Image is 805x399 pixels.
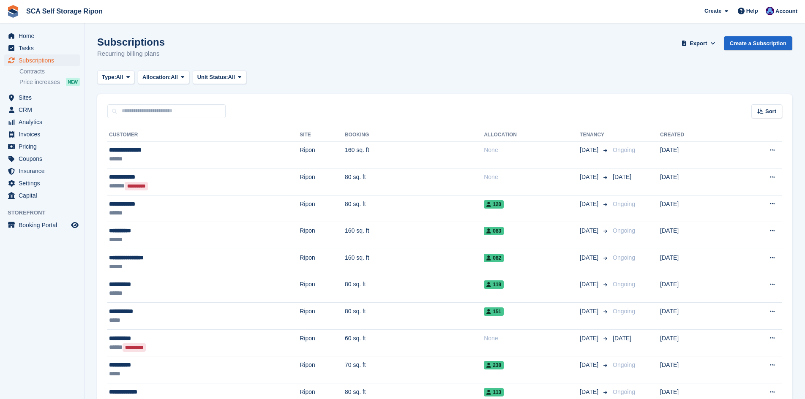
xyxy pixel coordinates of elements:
[484,146,580,155] div: None
[138,71,189,84] button: Allocation: All
[4,153,80,165] a: menu
[680,36,717,50] button: Export
[660,329,731,356] td: [DATE]
[580,173,600,182] span: [DATE]
[19,78,60,86] span: Price increases
[4,165,80,177] a: menu
[704,7,721,15] span: Create
[116,73,123,81] span: All
[766,7,774,15] img: Sarah Race
[345,356,484,383] td: 70 sq. ft
[345,195,484,222] td: 80 sq. ft
[19,68,80,76] a: Contracts
[300,195,345,222] td: Ripon
[4,190,80,201] a: menu
[690,39,707,48] span: Export
[19,190,69,201] span: Capital
[345,249,484,276] td: 160 sq. ft
[19,165,69,177] span: Insurance
[660,222,731,249] td: [DATE]
[19,128,69,140] span: Invoices
[660,128,731,142] th: Created
[4,128,80,140] a: menu
[97,49,165,59] p: Recurring billing plans
[19,30,69,42] span: Home
[228,73,235,81] span: All
[23,4,106,18] a: SCA Self Storage Ripon
[613,308,635,315] span: Ongoing
[660,141,731,168] td: [DATE]
[4,54,80,66] a: menu
[580,388,600,396] span: [DATE]
[19,92,69,103] span: Sites
[345,168,484,195] td: 80 sq. ft
[300,356,345,383] td: Ripon
[66,78,80,86] div: NEW
[746,7,758,15] span: Help
[300,303,345,330] td: Ripon
[613,361,635,368] span: Ongoing
[19,42,69,54] span: Tasks
[19,141,69,152] span: Pricing
[19,116,69,128] span: Analytics
[613,335,631,342] span: [DATE]
[660,356,731,383] td: [DATE]
[300,276,345,303] td: Ripon
[484,334,580,343] div: None
[345,141,484,168] td: 160 sq. ft
[300,249,345,276] td: Ripon
[8,209,84,217] span: Storefront
[345,128,484,142] th: Booking
[613,388,635,395] span: Ongoing
[613,201,635,207] span: Ongoing
[19,104,69,116] span: CRM
[97,71,134,84] button: Type: All
[193,71,246,84] button: Unit Status: All
[580,280,600,289] span: [DATE]
[484,361,504,369] span: 238
[171,73,178,81] span: All
[300,329,345,356] td: Ripon
[660,276,731,303] td: [DATE]
[300,222,345,249] td: Ripon
[484,173,580,182] div: None
[484,388,504,396] span: 113
[484,200,504,209] span: 120
[580,307,600,316] span: [DATE]
[7,5,19,18] img: stora-icon-8386f47178a22dfd0bd8f6a31ec36ba5ce8667c1dd55bd0f319d3a0aa187defe.svg
[4,177,80,189] a: menu
[4,141,80,152] a: menu
[765,107,776,116] span: Sort
[4,104,80,116] a: menu
[484,254,504,262] span: 082
[580,226,600,235] span: [DATE]
[345,222,484,249] td: 160 sq. ft
[345,276,484,303] td: 80 sq. ft
[613,227,635,234] span: Ongoing
[660,249,731,276] td: [DATE]
[19,219,69,231] span: Booking Portal
[345,303,484,330] td: 80 sq. ft
[97,36,165,48] h1: Subscriptions
[775,7,797,16] span: Account
[613,254,635,261] span: Ongoing
[19,77,80,87] a: Price increases NEW
[19,177,69,189] span: Settings
[4,116,80,128] a: menu
[197,73,228,81] span: Unit Status:
[660,303,731,330] td: [DATE]
[580,253,600,262] span: [DATE]
[19,153,69,165] span: Coupons
[724,36,792,50] a: Create a Subscription
[4,42,80,54] a: menu
[300,128,345,142] th: Site
[613,174,631,180] span: [DATE]
[107,128,300,142] th: Customer
[613,281,635,288] span: Ongoing
[4,92,80,103] a: menu
[484,307,504,316] span: 151
[70,220,80,230] a: Preview store
[484,227,504,235] span: 083
[484,280,504,289] span: 119
[345,329,484,356] td: 60 sq. ft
